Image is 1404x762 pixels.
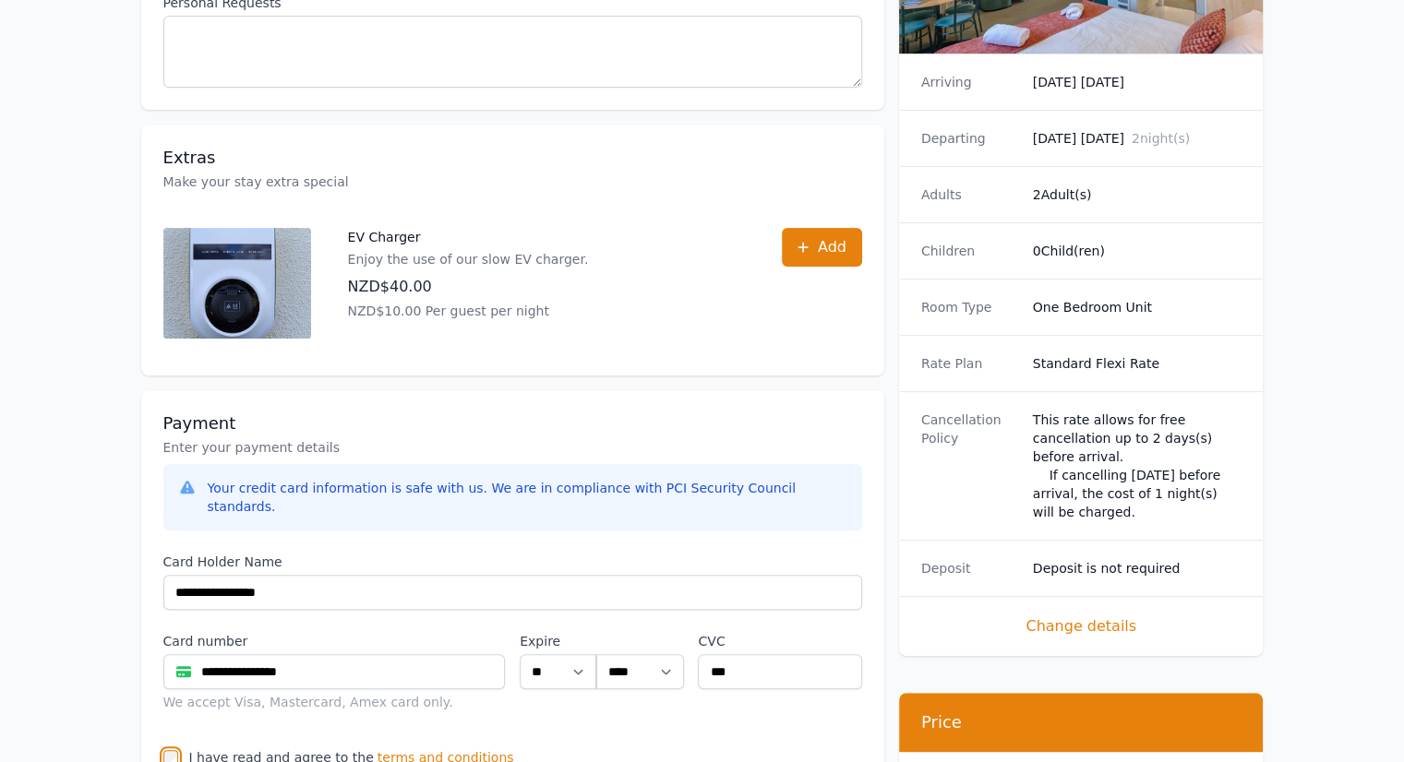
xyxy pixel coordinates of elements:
[163,147,862,169] h3: Extras
[921,411,1018,521] dt: Cancellation Policy
[520,632,596,650] label: Expire
[921,242,1018,260] dt: Children
[698,632,861,650] label: CVC
[818,236,846,258] span: Add
[1033,129,1242,148] dd: [DATE] [DATE]
[921,711,1242,733] h3: Price
[921,73,1018,91] dt: Arriving
[348,228,589,246] p: EV Charger
[348,250,589,268] p: Enjoy the use of our slow EV charger.
[1033,73,1242,91] dd: [DATE] [DATE]
[921,615,1242,637] span: Change details
[1033,354,1242,373] dd: Standard Flexi Rate
[1033,298,1242,316] dd: One Bedroom Unit
[782,228,862,267] button: Add
[921,354,1018,373] dt: Rate Plan
[1033,242,1242,260] dd: 0 Child(ren)
[163,438,862,457] p: Enter your payment details
[921,298,1018,316] dt: Room Type
[163,228,311,339] img: EV Charger
[921,559,1018,577] dt: Deposit
[163,412,862,435] h3: Payment
[921,129,1018,148] dt: Departing
[596,632,683,650] label: .
[1033,185,1242,204] dd: 2 Adult(s)
[348,302,589,320] p: NZD$10.00 Per guest per night
[208,479,847,516] div: Your credit card information is safe with us. We are in compliance with PCI Security Council stan...
[921,185,1018,204] dt: Adults
[348,276,589,298] p: NZD$40.00
[163,553,862,571] label: Card Holder Name
[1033,559,1242,577] dd: Deposit is not required
[163,632,506,650] label: Card number
[1132,131,1190,146] span: 2 night(s)
[1033,411,1242,521] div: This rate allows for free cancellation up to 2 days(s) before arrival. If cancelling [DATE] befor...
[163,173,862,191] p: Make your stay extra special
[163,693,506,711] div: We accept Visa, Mastercard, Amex card only.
